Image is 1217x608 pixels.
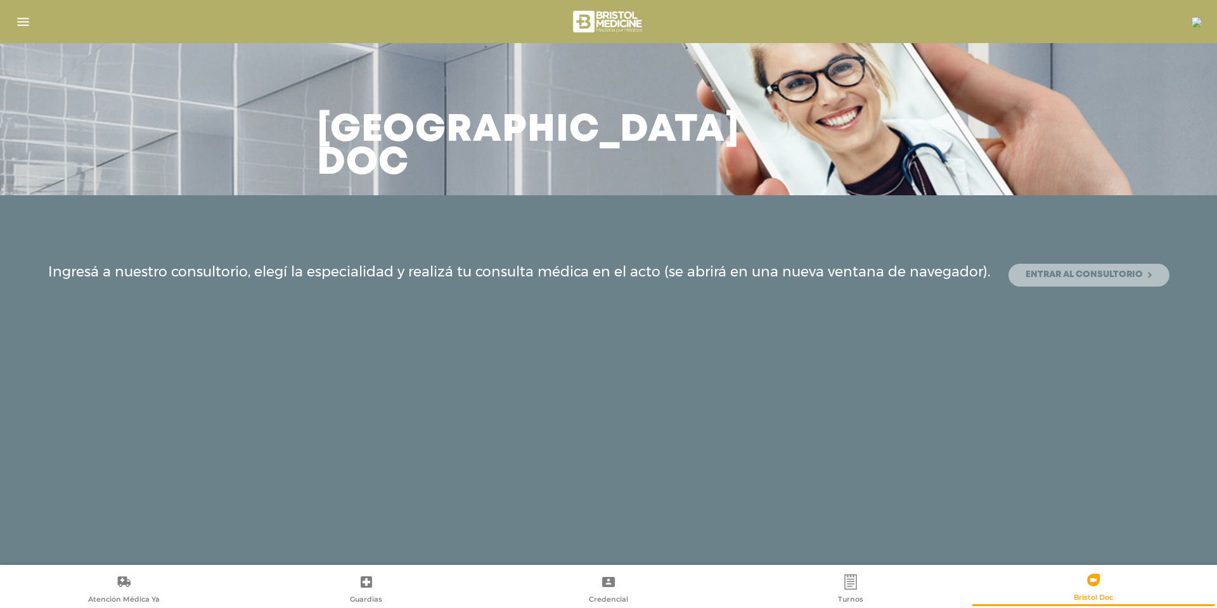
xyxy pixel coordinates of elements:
a: Bristol Doc [972,572,1214,604]
h3: [GEOGRAPHIC_DATA] doc [317,114,740,180]
img: 28295 [1192,17,1202,27]
div: Ingresá a nuestro consultorio, elegí la especialidad y realizá tu consulta médica en el acto (se ... [48,264,1169,287]
a: Atención Médica Ya [3,574,245,606]
a: Guardias [245,574,487,606]
a: Turnos [730,574,972,606]
a: Credencial [487,574,730,606]
span: Turnos [838,595,863,606]
img: Cober_menu-lines-white.svg [15,14,31,30]
a: Entrar al consultorio [1008,264,1169,287]
span: Credencial [589,595,628,606]
span: Atención Médica Ya [88,595,160,606]
img: bristol-medicine-blanco.png [571,6,647,37]
span: Bristol Doc [1074,593,1113,604]
span: Guardias [350,595,382,606]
